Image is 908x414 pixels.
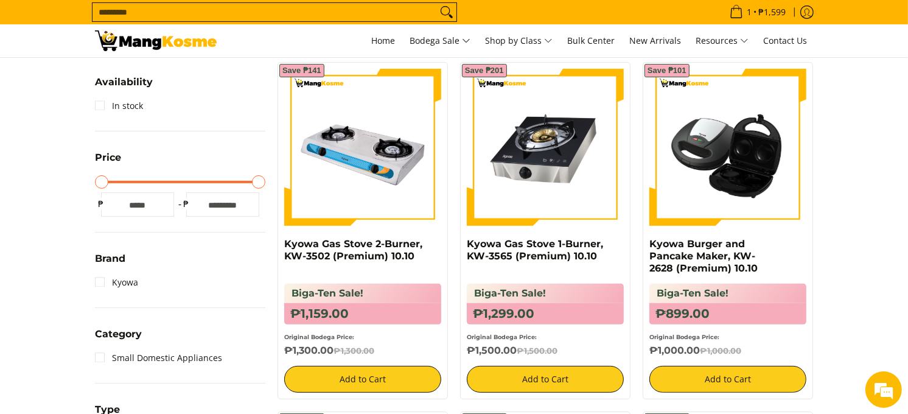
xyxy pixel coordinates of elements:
[284,303,441,325] h6: ₱1,159.00
[437,3,456,21] button: Search
[649,366,806,393] button: Add to Cart
[95,198,107,210] span: ₱
[95,329,142,339] span: Category
[180,198,192,210] span: ₱
[561,24,621,57] a: Bulk Center
[95,77,153,87] span: Availability
[467,334,537,340] small: Original Bodega Price:
[95,77,153,96] summary: Open
[284,366,441,393] button: Add to Cart
[690,24,755,57] a: Resources
[629,35,681,46] span: New Arrivals
[282,67,321,74] span: Save ₱141
[371,35,395,46] span: Home
[696,33,749,49] span: Resources
[95,254,125,264] span: Brand
[757,24,813,57] a: Contact Us
[467,366,624,393] button: Add to Cart
[467,345,624,357] h6: ₱1,500.00
[95,153,121,163] span: Price
[284,69,441,226] img: kyowa-2-burner-gas-stove-stainless-steel-premium-full-view-mang-kosme
[95,254,125,273] summary: Open
[200,6,229,35] div: Minimize live chat window
[745,8,753,16] span: 1
[71,127,168,250] span: We're online!
[284,334,354,340] small: Original Bodega Price:
[479,24,559,57] a: Shop by Class
[403,24,477,57] a: Bodega Sale
[700,346,741,356] del: ₱1,000.00
[365,24,401,57] a: Home
[726,5,789,19] span: •
[467,238,603,262] a: Kyowa Gas Stove 1-Burner, KW-3565 (Premium) 10.10
[485,33,553,49] span: Shop by Class
[95,96,143,116] a: In stock
[284,238,422,262] a: Kyowa Gas Stove 2-Burner, KW-3502 (Premium) 10.10
[649,238,758,274] a: Kyowa Burger and Pancake Maker, KW-2628 (Premium) 10.10
[63,68,204,84] div: Chat with us now
[467,69,624,226] img: kyowa-tempered-glass-single-gas-burner-full-view-mang-kosme
[410,33,470,49] span: Bodega Sale
[763,35,807,46] span: Contact Us
[229,24,813,57] nav: Main Menu
[517,346,557,356] del: ₱1,500.00
[95,329,142,348] summary: Open
[649,345,806,357] h6: ₱1,000.00
[649,69,806,226] img: kyowa-burger-and-pancake-maker-premium-full-view-mang-kosme
[567,35,615,46] span: Bulk Center
[95,153,121,172] summary: Open
[284,345,441,357] h6: ₱1,300.00
[95,273,138,292] a: Kyowa
[465,67,504,74] span: Save ₱201
[95,30,217,51] img: Biga-Ten Sale! 10.10 Double Digit Sale with Kyowa l Mang Kosme
[334,346,374,356] del: ₱1,300.00
[649,334,719,340] small: Original Bodega Price:
[648,67,686,74] span: Save ₱101
[467,303,624,325] h6: ₱1,299.00
[6,281,232,323] textarea: Type your message and hit 'Enter'
[649,303,806,325] h6: ₱899.00
[623,24,687,57] a: New Arrivals
[756,8,788,16] span: ₱1,599
[95,348,222,368] a: Small Domestic Appliances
